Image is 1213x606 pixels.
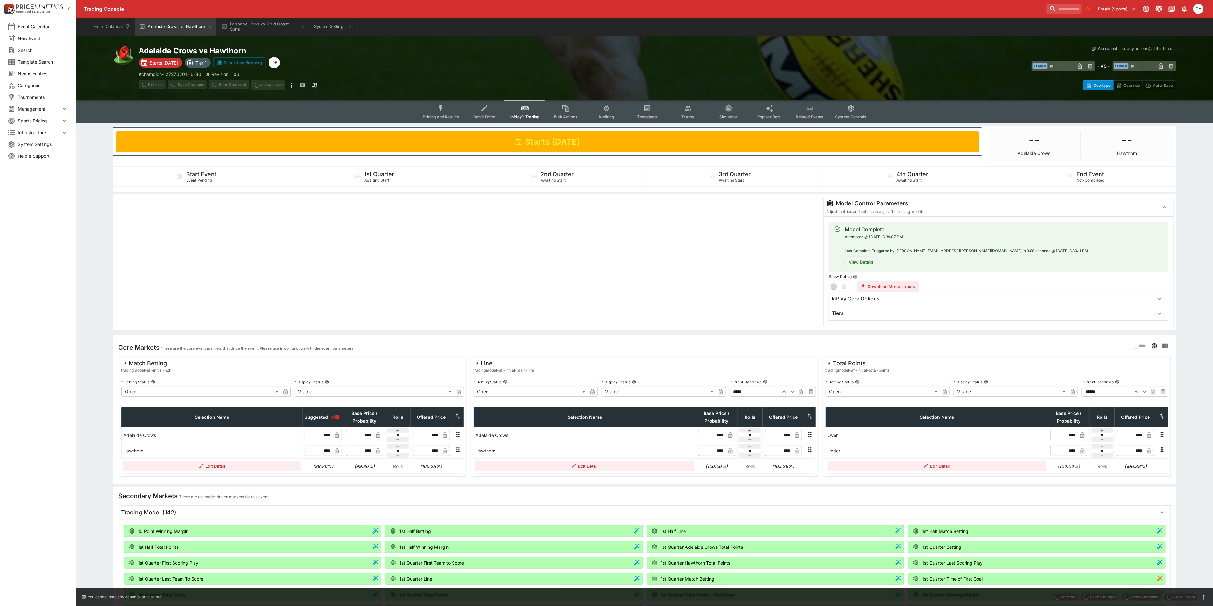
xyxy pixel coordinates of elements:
button: Edit Detail [123,461,301,471]
h5: 1st Quarter [364,170,394,178]
p: These are the core event markets that drive the event. Please use in conjunction with the event p... [161,345,355,352]
h6: Tiers [832,310,844,317]
button: Betting Status [151,380,155,384]
div: Match Betting [121,360,172,367]
span: tradingmodel-afl-initial-h2h [121,367,172,374]
h6: (99.86%) [304,463,342,470]
p: 1st Half Total Points [138,544,179,550]
span: InPlay™ Trading [510,114,540,119]
th: Base Price / Probability [1048,407,1089,427]
p: 1st Quarter Last Scoring Play [922,560,983,566]
th: Base Price / Probability [696,407,737,427]
h6: (99.86%) [346,463,383,470]
button: Current Handicap [763,380,767,384]
h1: Starts [DATE] [525,136,580,147]
span: Adjust metrics and options to adjust the pricing model. [826,209,923,214]
button: more [1200,593,1208,601]
p: You cannot take any action(s) at this time. [88,594,162,600]
td: Hawthorn [474,443,696,458]
p: 1st Quarter Adelaide Crows Total Points [661,544,743,550]
button: Auto-Save [1142,80,1176,90]
div: Visible [954,387,1068,397]
h1: -- [1122,131,1133,148]
p: Auto-Save [1153,82,1173,89]
p: Betting Status [121,379,150,385]
span: Simulator [719,114,737,119]
p: Betting Status [826,379,854,385]
h1: -- [1029,131,1039,148]
p: Rolls [739,463,761,470]
p: Overtype [1094,82,1111,89]
span: Tournaments [18,94,68,100]
button: Documentation [1166,3,1177,15]
span: Suggested [305,413,328,421]
p: Current Handicap [730,379,762,385]
th: Offered Price [1115,407,1156,427]
p: Hawthorn [1117,151,1137,155]
button: No Bookmarks [1083,4,1093,14]
span: Categories [18,82,68,89]
p: Rolls [1091,463,1113,470]
span: Teams [681,114,694,119]
span: Awaiting Start [364,178,389,182]
p: Override [1124,82,1140,89]
div: Visible [602,387,716,397]
div: Open [121,387,281,397]
p: Tier 1 [196,59,207,66]
h6: - VS - [1098,63,1110,69]
span: Pricing and Results [423,114,459,119]
p: Adelaide Crows [1018,151,1051,155]
span: Nexus Entities [18,70,68,77]
button: Show Debug [853,274,857,279]
div: dylan.brown [1193,4,1203,14]
h5: Trading Model (142) [121,509,177,516]
button: Adelaide Crows vs Hawthorn [135,18,216,36]
img: Sportsbook Management [16,10,50,13]
div: Total Points [826,360,890,367]
th: Selection Name [121,407,303,427]
h5: End Event [1076,170,1104,178]
button: Select Tenant [1094,4,1139,14]
button: more [288,80,296,90]
td: Under [826,443,1048,458]
p: 10 Point Winning Margin [138,528,189,534]
th: Selection Name [826,407,1048,427]
h6: InPlay Core Options [832,295,880,302]
th: Rolls [385,407,411,427]
th: Offered Price [411,407,452,427]
p: 1st Half Line [661,528,686,534]
h6: (105.28%) [412,463,450,470]
th: Rolls [737,407,763,427]
h5: 3rd Quarter [719,170,751,178]
span: tradingmodel-afl-initial-main-line [474,367,534,374]
h6: (105.26%) [765,463,802,470]
p: Display Status [295,379,324,385]
h6: (106.38%) [1117,463,1154,470]
span: New Event [18,35,68,42]
th: Rolls [1089,407,1115,427]
button: Brisbane Lions vs Gold Coast Suns [218,18,309,36]
div: Model Control Parameters [826,200,1154,207]
p: You cannot take any action(s) at this time. [1098,46,1172,52]
div: Line [474,360,534,367]
td: Adelaide Crows [121,427,303,443]
h4: Core Markets [119,343,160,352]
span: Event Calendar [18,23,68,30]
span: Help & Support [18,153,68,159]
h5: 2nd Quarter [541,170,574,178]
h6: (100.00%) [698,463,735,470]
span: Related Events [796,114,824,119]
td: Over [826,427,1048,443]
p: Copy To Clipboard [139,71,201,78]
button: Event Calendar [90,18,134,36]
div: Open [474,387,588,397]
button: Toggle light/dark mode [1153,3,1165,15]
span: Attempted @ [DATE] 3:39:07 PM Last Complete Triggered by [PERSON_NAME][EMAIL_ADDRESS][PERSON_NAME... [845,234,1088,253]
p: Show Debug [829,274,852,279]
span: Team B [1114,63,1129,69]
span: System Settings [18,141,68,148]
span: Sports Pricing [18,117,61,124]
span: Awaiting Start [541,178,566,182]
p: 1st Half Betting [399,528,431,534]
p: These are the model driven markets for this event. [179,494,270,500]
